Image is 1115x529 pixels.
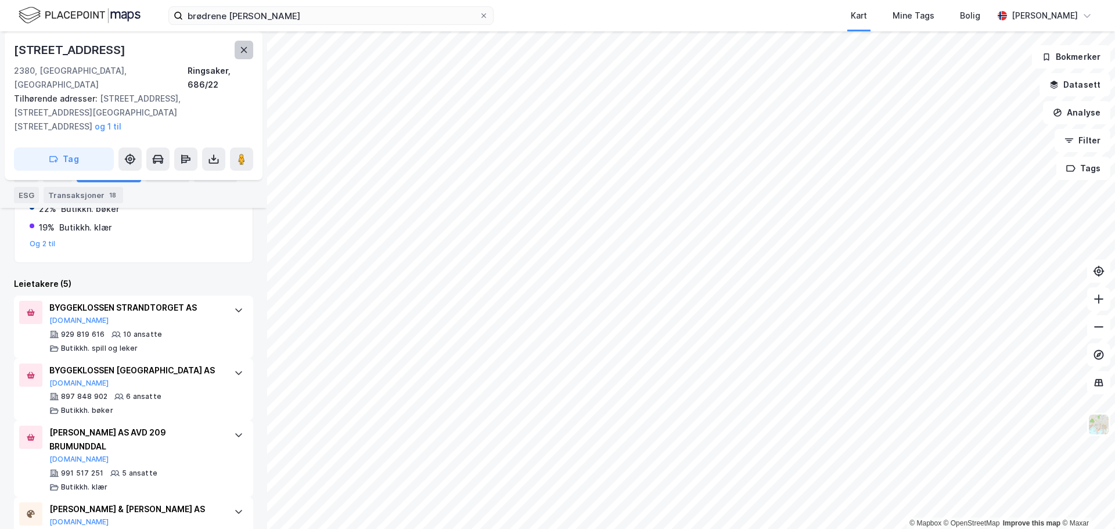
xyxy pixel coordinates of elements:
[49,426,222,454] div: [PERSON_NAME] AS AVD 209 BRUMUNDDAL
[183,7,479,24] input: Søk på adresse, matrikkel, gårdeiere, leietakere eller personer
[1055,129,1110,152] button: Filter
[1040,73,1110,96] button: Datasett
[61,469,103,478] div: 991 517 251
[1088,413,1110,436] img: Z
[123,330,162,339] div: 10 ansatte
[1057,473,1115,529] iframe: Chat Widget
[14,41,128,59] div: [STREET_ADDRESS]
[14,147,114,171] button: Tag
[14,64,188,92] div: 2380, [GEOGRAPHIC_DATA], [GEOGRAPHIC_DATA]
[44,187,123,203] div: Transaksjoner
[61,330,105,339] div: 929 819 616
[944,519,1000,527] a: OpenStreetMap
[61,344,138,353] div: Butikkh. spill og leker
[14,187,39,203] div: ESG
[49,517,109,527] button: [DOMAIN_NAME]
[1043,101,1110,124] button: Analyse
[61,406,113,415] div: Butikkh. bøker
[122,469,157,478] div: 5 ansatte
[1003,519,1060,527] a: Improve this map
[14,277,253,291] div: Leietakere (5)
[49,502,222,516] div: [PERSON_NAME] & [PERSON_NAME] AS
[49,455,109,464] button: [DOMAIN_NAME]
[107,189,118,201] div: 18
[960,9,980,23] div: Bolig
[39,202,56,216] div: 22%
[61,392,107,401] div: 897 848 902
[61,483,108,492] div: Butikkh. klær
[14,92,244,134] div: [STREET_ADDRESS], [STREET_ADDRESS][GEOGRAPHIC_DATA][STREET_ADDRESS]
[49,364,222,377] div: BYGGEKLOSSEN [GEOGRAPHIC_DATA] AS
[1056,157,1110,180] button: Tags
[39,221,55,235] div: 19%
[909,519,941,527] a: Mapbox
[49,301,222,315] div: BYGGEKLOSSEN STRANDTORGET AS
[14,93,100,103] span: Tilhørende adresser:
[59,221,111,235] div: Butikkh. klær
[851,9,867,23] div: Kart
[49,379,109,388] button: [DOMAIN_NAME]
[1032,45,1110,69] button: Bokmerker
[1012,9,1078,23] div: [PERSON_NAME]
[49,316,109,325] button: [DOMAIN_NAME]
[61,202,119,216] div: Butikkh. bøker
[126,392,161,401] div: 6 ansatte
[188,64,253,92] div: Ringsaker, 686/22
[19,5,141,26] img: logo.f888ab2527a4732fd821a326f86c7f29.svg
[893,9,934,23] div: Mine Tags
[30,239,56,249] button: Og 2 til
